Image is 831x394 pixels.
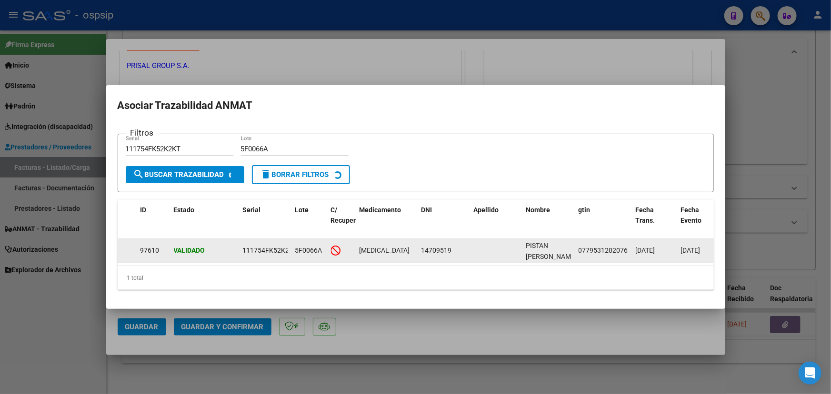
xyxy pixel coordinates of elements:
datatable-header-cell: Nombre [522,200,575,242]
h3: Filtros [126,127,159,139]
span: Buscar Trazabilidad [133,170,224,179]
div: Open Intercom Messenger [799,362,821,384]
h2: Asociar Trazabilidad ANMAT [118,97,714,115]
span: Fecha Trans. [636,206,655,225]
mat-icon: search [133,168,145,180]
span: 07795312020763 [579,246,632,254]
span: Borrar Filtros [260,170,329,179]
datatable-header-cell: Apellido [470,200,522,242]
span: gtin [579,206,591,214]
span: Lote [295,206,309,214]
span: Apellido [474,206,499,214]
span: Serial [243,206,261,214]
datatable-header-cell: ID [137,200,170,242]
span: Medicamento [360,206,401,214]
button: Borrar Filtros [252,165,350,184]
datatable-header-cell: Fecha Evento [677,200,722,242]
datatable-header-cell: DNI [418,200,470,242]
datatable-header-cell: C/ Recupero [327,200,356,242]
datatable-header-cell: Fecha Trans. [632,200,677,242]
span: [DATE] [681,246,701,254]
span: PISTAN JUAN CARLOS [526,242,577,260]
span: 97610 [140,246,160,254]
button: Buscar Trazabilidad [126,166,244,183]
span: [DATE] [636,246,655,254]
span: 5F0066A [295,246,322,254]
strong: Validado [174,246,205,254]
span: 14709519 [421,246,452,254]
span: Estado [174,206,195,214]
mat-icon: delete [260,168,272,180]
span: DNI [421,206,432,214]
span: LANTUS [360,246,410,254]
span: Nombre [526,206,551,214]
datatable-header-cell: gtin [575,200,632,242]
datatable-header-cell: Lote [291,200,327,242]
span: Fecha Evento [681,206,702,225]
datatable-header-cell: Serial [239,200,291,242]
span: ID [140,206,147,214]
datatable-header-cell: Medicamento [356,200,418,242]
div: 1 total [118,266,714,290]
datatable-header-cell: Estado [170,200,239,242]
span: 111754FK52K2KT [243,246,298,254]
span: C/ Recupero [331,206,360,225]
